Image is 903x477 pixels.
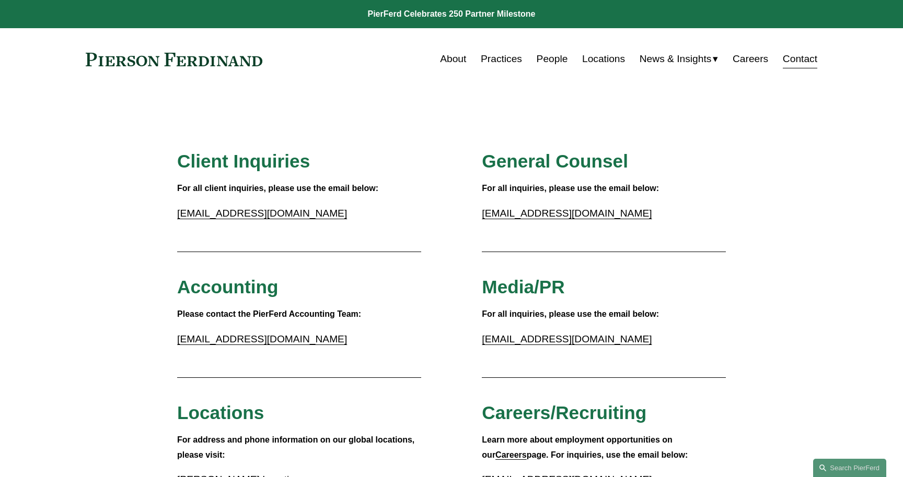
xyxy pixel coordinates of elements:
span: Locations [177,402,264,423]
a: Careers [495,450,527,459]
strong: For address and phone information on our global locations, please visit: [177,435,417,459]
strong: page. For inquiries, use the email below: [527,450,688,459]
span: Client Inquiries [177,151,310,171]
a: [EMAIL_ADDRESS][DOMAIN_NAME] [177,333,347,344]
span: News & Insights [640,50,712,68]
strong: Please contact the PierFerd Accounting Team: [177,309,361,318]
a: Contact [783,49,817,69]
a: folder dropdown [640,49,719,69]
strong: For all inquiries, please use the email below: [482,309,659,318]
span: Media/PR [482,277,564,297]
strong: For all client inquiries, please use the email below: [177,184,378,193]
a: [EMAIL_ADDRESS][DOMAIN_NAME] [482,333,652,344]
a: Practices [481,49,522,69]
strong: Learn more about employment opportunities on our [482,435,675,459]
span: Careers/Recruiting [482,402,646,423]
a: Careers [733,49,768,69]
a: [EMAIL_ADDRESS][DOMAIN_NAME] [177,208,347,219]
a: About [440,49,466,69]
a: [EMAIL_ADDRESS][DOMAIN_NAME] [482,208,652,219]
a: People [537,49,568,69]
span: Accounting [177,277,279,297]
a: Locations [582,49,625,69]
strong: For all inquiries, please use the email below: [482,184,659,193]
span: General Counsel [482,151,628,171]
a: Search this site [813,459,886,477]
